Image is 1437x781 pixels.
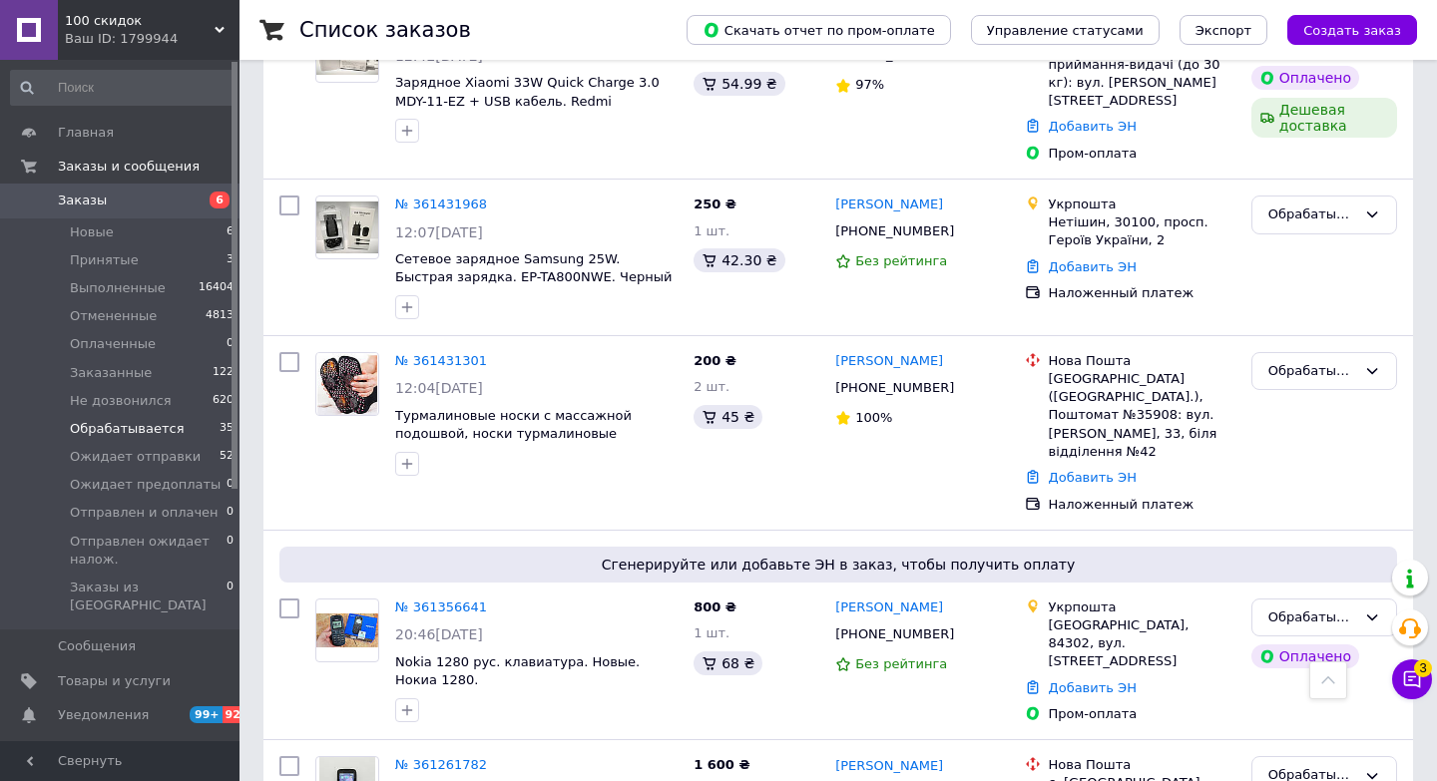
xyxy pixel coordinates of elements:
[1049,213,1235,249] div: Нетішин, 30100, просп. Героїв України, 2
[220,448,234,466] span: 52
[694,47,729,62] span: 1 шт.
[299,18,471,42] h1: Список заказов
[1392,659,1432,699] button: Чат с покупателем3
[1049,119,1137,134] a: Добавить ЭН
[316,201,378,254] img: Фото товару
[213,392,234,410] span: 620
[835,195,943,214] a: [PERSON_NAME]
[70,448,201,466] span: Ожидает отправки
[855,77,884,92] span: 97%
[58,124,114,142] span: Главная
[694,651,762,675] div: 68 ₴
[694,353,736,368] span: 200 ₴
[227,579,234,614] span: 0
[694,196,736,211] span: 250 ₴
[227,223,234,241] span: 6
[70,251,139,269] span: Принятые
[395,408,676,479] a: Турмалиновые носки с массажной подошвой, носки турмалиновые самонагревающиеся для ног пара - цвет...
[1180,15,1267,45] button: Экспорт
[65,30,239,48] div: Ваш ID: 1799944
[831,218,958,244] div: [PHONE_NUMBER]
[227,251,234,269] span: 3
[70,364,152,382] span: Заказанные
[703,21,935,39] span: Скачать отчет по пром-оплате
[206,307,234,325] span: 4813
[58,637,136,655] span: Сообщения
[694,599,736,614] span: 800 ₴
[1049,470,1137,485] a: Добавить ЭН
[694,223,729,238] span: 1 шт.
[1303,23,1401,38] span: Создать заказ
[1287,15,1417,45] button: Создать заказ
[694,405,762,429] div: 45 ₴
[70,307,157,325] span: Отмененные
[317,353,378,415] img: Фото товару
[694,248,784,272] div: 42.30 ₴
[316,613,378,647] img: Фото товару
[70,533,227,569] span: Отправлен ожидает налож.
[395,75,660,109] a: Зарядное Xiaomi 33W Quick Charge 3.0 MDY-11-EZ + USB кабель. Redmi
[1267,22,1417,37] a: Создать заказ
[1049,598,1235,616] div: Укрпошта
[1268,204,1356,225] div: Обрабатывается
[1251,98,1397,138] div: Дешевая доставка
[70,579,227,614] span: Заказы из [GEOGRAPHIC_DATA]
[58,158,200,176] span: Заказы и сообщения
[58,706,149,724] span: Уведомления
[210,192,230,208] span: 6
[1414,659,1432,677] span: 3
[1049,705,1235,723] div: Пром-оплата
[831,375,958,401] div: [PHONE_NUMBER]
[1268,361,1356,382] div: Обрабатывается
[694,757,749,772] span: 1 600 ₴
[395,196,487,211] a: № 361431968
[70,504,219,522] span: Отправлен и оплачен
[395,626,483,642] span: 20:46[DATE]
[70,279,166,297] span: Выполненные
[1049,616,1235,671] div: [GEOGRAPHIC_DATA], 84302, вул. [STREET_ADDRESS]
[1049,259,1137,274] a: Добавить ЭН
[223,706,245,723] span: 92
[395,599,487,614] a: № 361356641
[70,420,184,438] span: Обрабатывается
[65,12,215,30] span: 100 скидок
[58,192,107,209] span: Заказы
[694,379,729,394] span: 2 шт.
[227,335,234,353] span: 0
[1251,644,1359,668] div: Оплачено
[315,352,379,416] a: Фото товару
[855,410,892,425] span: 100%
[395,353,487,368] a: № 361431301
[1049,37,1235,110] div: с. Старі Кривотули, Пункт приймання-видачі (до 30 кг): вул. [PERSON_NAME][STREET_ADDRESS]
[213,364,234,382] span: 122
[855,253,947,268] span: Без рейтинга
[1049,284,1235,302] div: Наложенный платеж
[1049,756,1235,774] div: Нова Пошта
[10,70,236,106] input: Поиск
[58,672,171,690] span: Товары и услуги
[70,223,114,241] span: Новые
[1251,66,1359,90] div: Оплачено
[199,279,234,297] span: 16404
[70,476,221,494] span: Ожидает предоплаты
[694,72,784,96] div: 54.99 ₴
[70,335,156,353] span: Оплаченные
[395,251,672,303] a: Сетевое зарядное Samsung 25W. Быстрая зарядка. EP-TA800NWE. Черный Черный
[395,654,640,688] span: Nokia 1280 рус. клавиатура. Новые. Нокиа 1280.
[190,706,223,723] span: 99+
[227,533,234,569] span: 0
[395,48,483,64] span: 12:42[DATE]
[1196,23,1251,38] span: Экспорт
[58,740,185,776] span: Показатели работы компании
[220,420,234,438] span: 35
[971,15,1160,45] button: Управление статусами
[835,352,943,371] a: [PERSON_NAME]
[1049,195,1235,213] div: Укрпошта
[395,380,483,396] span: 12:04[DATE]
[315,195,379,259] a: Фото товару
[70,392,172,410] span: Не дозвонился
[1049,145,1235,163] div: Пром-оплата
[227,504,234,522] span: 0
